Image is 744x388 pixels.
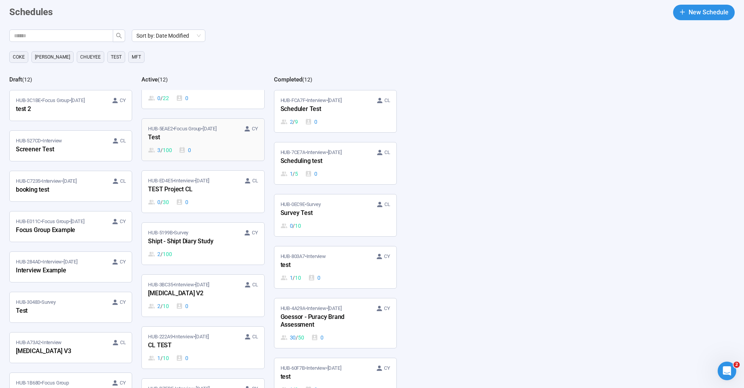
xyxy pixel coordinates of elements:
div: 1 [281,170,298,178]
div: 1 [148,354,169,362]
time: [DATE] [328,149,342,155]
div: [MEDICAL_DATA] V2 [148,289,233,299]
div: Scheduling test [281,156,366,166]
span: CL [384,149,390,156]
a: HUB-3C1BE•Focus Group•[DATE] CYtest 2 [10,90,132,121]
span: HUB-1B680 • Focus Group [16,379,69,387]
span: HUB-803A7 • Interview [281,253,326,260]
div: 2 [148,302,169,310]
span: TEst [111,53,122,61]
div: Test [16,306,101,316]
span: HUB-527CD • Interview [16,137,62,145]
span: CL [252,333,258,341]
span: HUB-7CE7A • Interview • [281,149,342,156]
span: / [293,170,295,178]
span: / [293,118,295,126]
span: HUB-284AD • Interview • [16,258,77,266]
time: [DATE] [203,126,217,132]
a: HUB-7CE7A•Interview•[DATE] CLScheduling test1 / 50 [274,142,396,184]
time: [DATE] [195,334,209,339]
span: / [293,274,295,282]
div: 0 [305,170,317,178]
span: CY [120,258,126,266]
div: Test [148,133,233,143]
time: [DATE] [195,178,209,184]
time: [DATE] [327,365,341,371]
span: CL [252,281,258,289]
a: HUB-5EAE2•Focus Group•[DATE] CYTest3 / 1000 [142,119,264,161]
a: HUB-3BC35•Interview•[DATE] CL[MEDICAL_DATA] V22 / 100 [142,275,264,317]
time: [DATE] [195,282,209,288]
span: ( 12 ) [302,76,312,83]
span: / [160,146,163,154]
span: HUB-30483 • Survey [16,298,56,306]
a: HUB-5199B•Survey CYShipt - Shipt Diary Study2 / 100 [142,223,264,265]
div: 0 [148,94,169,102]
div: 1 [281,274,301,282]
time: [DATE] [71,97,85,103]
button: search [113,29,125,42]
div: Survey Test [281,208,366,218]
div: 0 [179,146,191,154]
div: Shipt - Shipt Diary Study [148,237,233,247]
span: CL [252,177,258,185]
span: [PERSON_NAME] [35,53,70,61]
span: 10 [163,302,169,310]
span: / [160,198,163,206]
span: 10 [295,274,301,282]
div: TEST Project CL [148,185,233,195]
span: HUB-3C1BE • Focus Group • [16,97,84,104]
time: [DATE] [71,218,84,224]
span: HUB-3BC35 • Interview • [148,281,209,289]
time: [DATE] [63,178,77,184]
span: 9 [295,118,298,126]
div: 30 [281,333,304,342]
time: [DATE] [328,305,342,311]
span: HUB-C7235 • Interview • [16,177,77,185]
span: 30 [163,198,169,206]
span: 50 [298,333,304,342]
h1: Schedules [9,5,53,20]
div: booking test [16,185,101,195]
span: 2 [734,362,740,368]
div: 0 [308,274,320,282]
div: 0 [311,333,324,342]
div: Screener Test [16,145,101,155]
span: CL [384,201,390,208]
span: CY [384,364,390,372]
span: ( 12 ) [22,76,32,83]
span: HUB-222A9 • Interview • [148,333,209,341]
div: Focus Group Example [16,225,101,236]
span: CY [120,379,126,387]
div: 0 [176,354,188,362]
span: / [160,302,163,310]
a: HUB-0EC9E•Survey CLSurvey Test0 / 10 [274,194,396,236]
span: HUB-FCA7F • Interview • [281,97,342,104]
h2: Active [141,76,158,83]
div: 0 [176,302,188,310]
a: HUB-222A9•Interview•[DATE] CLCL TEST1 / 100 [142,327,264,369]
span: New Schedule [689,7,728,17]
h2: Completed [274,76,302,83]
a: HUB-30483•Survey CYTest [10,292,132,322]
span: / [160,354,163,362]
a: HUB-ED4E5•Interview•[DATE] CLTEST Project CL0 / 300 [142,171,264,213]
a: HUB-284AD•Interview•[DATE] CYInterview Example [10,252,132,282]
span: Sort by: Date Modified [136,30,201,42]
span: HUB-A73A2 • Interview [16,339,62,346]
div: Interview Example [16,266,101,276]
span: 22 [163,94,169,102]
span: 10 [163,354,169,362]
span: CL [120,137,126,145]
span: 100 [163,250,172,258]
span: Coke [13,53,25,61]
div: 2 [281,118,298,126]
span: CY [120,97,126,104]
div: CL TEST [148,341,233,351]
span: search [116,33,122,39]
div: 3 [148,146,172,154]
div: test 2 [16,104,101,114]
span: CL [120,339,126,346]
span: CY [120,218,126,225]
a: HUB-C7235•Interview•[DATE] CLbooking test [10,171,132,201]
